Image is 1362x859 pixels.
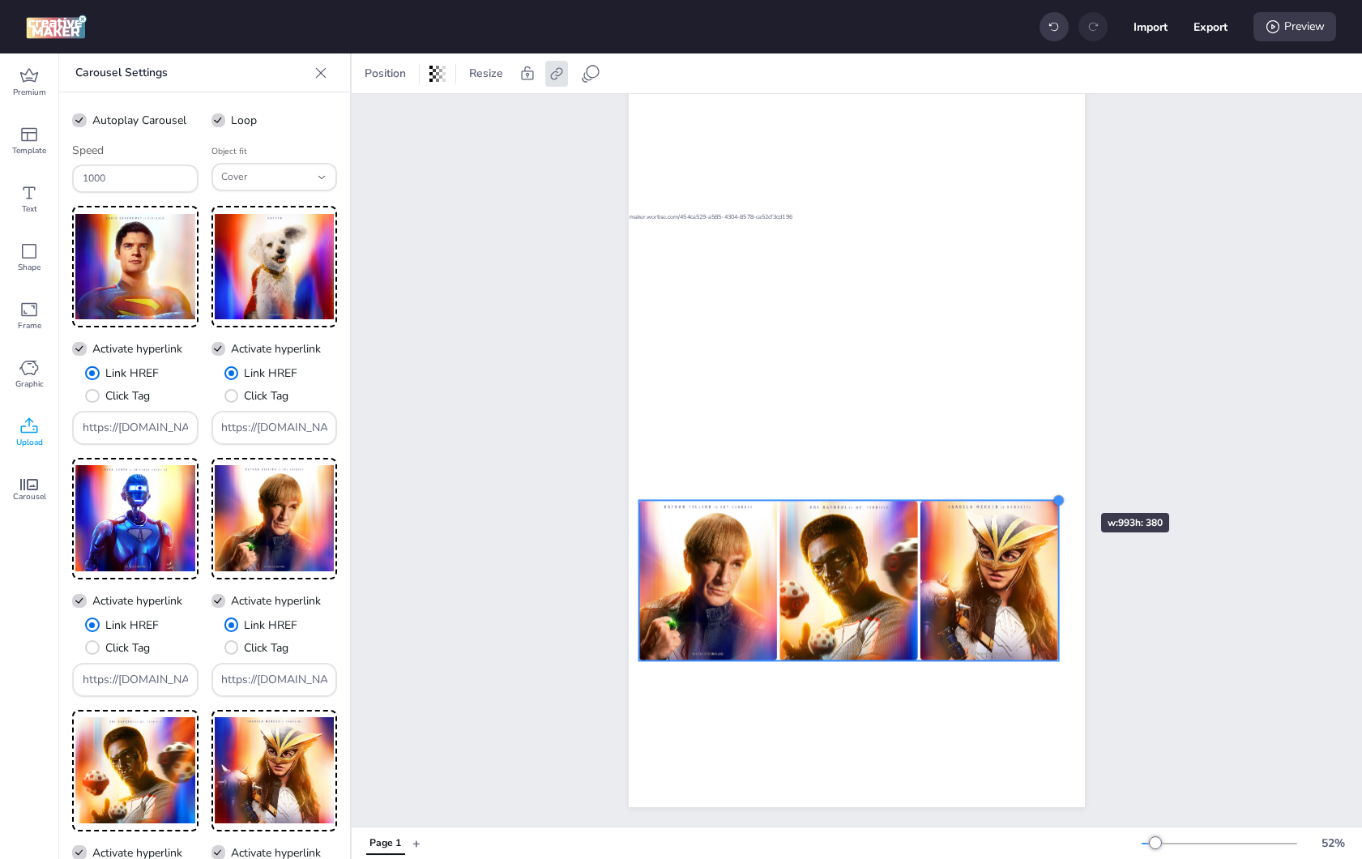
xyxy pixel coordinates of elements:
span: Link HREF [244,617,297,634]
span: Carousel [13,490,46,503]
span: Click Tag [105,639,150,656]
input: Type URL [83,419,189,436]
button: Object fit [211,163,338,191]
span: Graphic [15,378,44,391]
span: Link HREF [105,365,159,382]
span: Activate hyperlink [92,592,182,609]
div: Tabs [358,829,412,857]
p: Carousel Settings [75,53,308,92]
input: Type URL [221,671,327,688]
img: Preview [215,713,335,828]
span: Template [12,144,46,157]
span: Cover [221,170,310,185]
span: Click Tag [105,387,150,404]
span: Frame [18,319,41,332]
label: Object fit [211,146,247,157]
span: Click Tag [244,387,288,404]
span: Activate hyperlink [231,592,321,609]
img: Preview [75,461,195,576]
label: Speed [72,142,104,159]
button: Import [1134,10,1168,44]
span: Upload [16,436,43,449]
img: Preview [215,461,335,576]
div: Page 1 [369,836,401,851]
span: Link HREF [105,617,159,634]
span: Resize [466,65,506,82]
img: Preview [75,209,195,324]
span: Activate hyperlink [231,340,321,357]
input: Type URL [83,671,189,688]
div: w: 993 h: 380 [1101,513,1169,532]
span: Shape [18,261,41,274]
span: Click Tag [244,639,288,656]
span: Position [361,65,409,82]
span: Loop [231,112,257,129]
img: Preview [75,713,195,828]
div: 52 % [1313,835,1352,852]
img: logo Creative Maker [26,15,87,39]
img: Preview [215,209,335,324]
span: Activate hyperlink [92,340,182,357]
span: Autoplay Carousel [92,112,186,129]
span: Link HREF [244,365,297,382]
button: + [412,829,421,857]
div: Preview [1253,12,1336,41]
span: Premium [13,86,46,99]
input: Type URL [221,419,327,436]
span: Text [22,203,37,216]
button: Export [1193,10,1228,44]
